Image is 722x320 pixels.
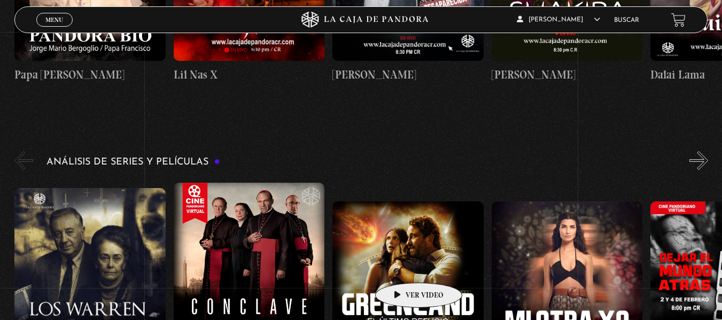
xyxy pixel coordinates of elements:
[332,66,484,83] h4: [PERSON_NAME]
[42,26,67,33] span: Cerrar
[492,66,643,83] h4: [PERSON_NAME]
[671,12,686,27] a: View your shopping cart
[614,17,639,24] a: Buscar
[14,151,33,170] button: Previous
[45,17,63,23] span: Menu
[689,151,708,170] button: Next
[14,66,166,83] h4: Papa [PERSON_NAME]
[517,17,600,23] span: [PERSON_NAME]
[46,157,220,167] h3: Análisis de series y películas
[174,66,325,83] h4: Lil Nas X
